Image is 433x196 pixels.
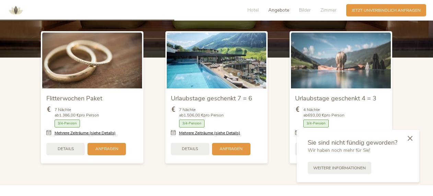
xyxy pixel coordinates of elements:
[220,146,243,152] span: Anfragen
[313,165,366,171] span: Weitere Informationen
[291,33,391,88] img: Urlaubstage geschenkt 4 = 3
[59,112,79,118] b: 1.386,00 €
[182,146,198,152] span: Details
[308,162,371,174] a: Weitere Informationen
[299,7,311,13] span: Bilder
[268,7,289,13] span: Angebote
[247,7,259,13] span: Hotel
[303,107,344,119] span: 4 Nächte ab pro Person
[303,120,329,127] span: 3/4-Pension
[179,130,240,136] a: Mehrere Zeiträume (siehe Details)
[179,107,224,119] span: 7 Nächte ab pro Person
[179,120,204,127] span: 3/4-Pension
[308,138,397,147] span: Sie sind nicht fündig geworden?
[308,112,324,118] b: 693,00 €
[352,8,421,13] span: Jetzt unverbindlich anfragen
[58,146,74,152] span: Details
[55,130,116,136] a: Mehrere Zeiträume (siehe Details)
[55,107,99,119] span: 7 Nächte ab pro Person
[95,146,118,152] span: Anfragen
[5,8,26,12] a: AMONTI & LUNARIS Wellnessresort
[320,7,337,13] span: Zimmer
[171,94,252,102] span: Urlaubstage geschenkt 7 = 6
[42,33,142,88] img: Flitterwochen Paket
[55,120,80,127] span: 3/4-Pension
[295,94,376,102] span: Urlaubstage geschenkt 4 = 3
[308,147,370,154] span: Wir haben noch mehr für Sie!
[46,94,102,102] span: Flitterwochen Paket
[184,112,203,118] b: 1.506,00 €
[167,33,267,88] img: Urlaubstage geschenkt 7 = 6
